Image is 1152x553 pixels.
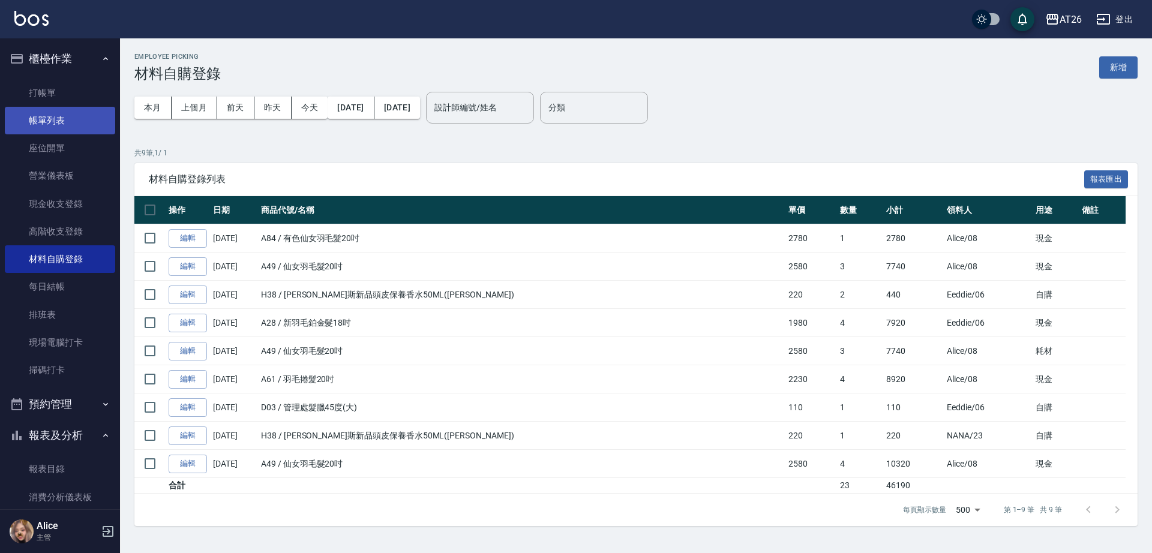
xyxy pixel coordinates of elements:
[883,224,944,253] td: 2780
[258,422,785,450] td: H38 / [PERSON_NAME]斯新品頭皮保養香水50ML([PERSON_NAME])
[883,281,944,309] td: 440
[210,337,258,365] td: [DATE]
[5,107,115,134] a: 帳單列表
[169,229,207,248] a: 編輯
[5,79,115,107] a: 打帳單
[258,450,785,478] td: A49 / 仙女羽毛髮20吋
[1099,56,1138,79] button: 新增
[944,281,1033,309] td: Eeddie /06
[944,365,1033,393] td: Alice /08
[5,389,115,420] button: 預約管理
[328,97,374,119] button: [DATE]
[258,196,785,224] th: 商品代號/名稱
[785,450,836,478] td: 2580
[837,365,883,393] td: 4
[5,301,115,329] a: 排班表
[1033,365,1079,393] td: 現金
[944,393,1033,422] td: Eeddie /06
[134,53,221,61] h2: Employee Picking
[5,162,115,190] a: 營業儀表板
[837,224,883,253] td: 1
[903,504,946,515] p: 每頁顯示數量
[134,65,221,82] h3: 材料自購登錄
[837,393,883,422] td: 1
[210,253,258,281] td: [DATE]
[951,494,985,526] div: 500
[169,455,207,473] a: 編輯
[837,196,883,224] th: 數量
[1079,196,1125,224] th: 備註
[1033,281,1079,309] td: 自購
[5,356,115,384] a: 掃碼打卡
[258,337,785,365] td: A49 / 仙女羽毛髮20吋
[785,281,836,309] td: 220
[1033,196,1079,224] th: 用途
[837,281,883,309] td: 2
[837,337,883,365] td: 3
[785,337,836,365] td: 2580
[5,483,115,511] a: 消費分析儀表板
[166,196,210,224] th: 操作
[1033,422,1079,450] td: 自購
[785,309,836,337] td: 1980
[134,148,1138,158] p: 共 9 筆, 1 / 1
[169,426,207,445] a: 編輯
[14,11,49,26] img: Logo
[134,97,172,119] button: 本月
[837,422,883,450] td: 1
[258,393,785,422] td: D03 / 管理處髮臘45度(大)
[837,253,883,281] td: 3
[883,365,944,393] td: 8920
[1033,309,1079,337] td: 現金
[1004,504,1062,515] p: 第 1–9 筆 共 9 筆
[785,253,836,281] td: 2580
[292,97,328,119] button: 今天
[1033,224,1079,253] td: 現金
[210,224,258,253] td: [DATE]
[1040,7,1087,32] button: AT26
[210,422,258,450] td: [DATE]
[210,365,258,393] td: [DATE]
[883,196,944,224] th: 小計
[5,420,115,451] button: 報表及分析
[1091,8,1138,31] button: 登出
[10,519,34,543] img: Person
[1010,7,1034,31] button: save
[944,450,1033,478] td: Alice /08
[837,478,883,494] td: 23
[883,450,944,478] td: 10320
[258,309,785,337] td: A28 / 新羽毛鉑金髮18吋
[1084,170,1129,189] button: 報表匯出
[172,97,217,119] button: 上個月
[785,196,836,224] th: 單價
[5,134,115,162] a: 座位開單
[169,398,207,417] a: 編輯
[254,97,292,119] button: 昨天
[5,245,115,273] a: 材料自購登錄
[1084,173,1129,184] a: 報表匯出
[374,97,420,119] button: [DATE]
[944,224,1033,253] td: Alice /08
[883,253,944,281] td: 7740
[944,309,1033,337] td: Eeddie /06
[210,281,258,309] td: [DATE]
[37,532,98,543] p: 主管
[169,257,207,276] a: 編輯
[1033,450,1079,478] td: 現金
[944,422,1033,450] td: NANA /23
[149,173,1084,185] span: 材料自購登錄列表
[837,309,883,337] td: 4
[785,224,836,253] td: 2780
[169,285,207,304] a: 編輯
[258,365,785,393] td: A61 / 羽毛捲髮20吋
[169,370,207,389] a: 編輯
[258,224,785,253] td: A84 / 有色仙女羽毛髮20吋
[166,478,210,494] td: 合計
[169,314,207,332] a: 編輯
[1060,12,1082,27] div: AT26
[944,253,1033,281] td: Alice /08
[210,450,258,478] td: [DATE]
[5,190,115,218] a: 現金收支登錄
[5,43,115,74] button: 櫃檯作業
[883,309,944,337] td: 7920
